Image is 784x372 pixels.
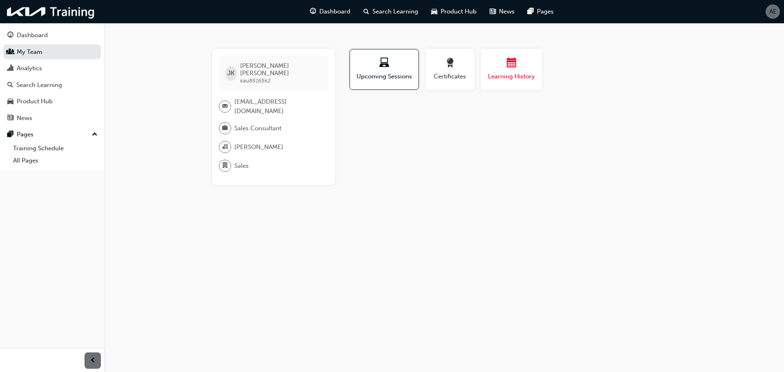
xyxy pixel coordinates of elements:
span: kau85165k2 [240,77,271,84]
span: Product Hub [441,7,477,16]
span: department-icon [222,160,228,171]
button: Upcoming Sessions [350,49,419,90]
span: news-icon [490,7,496,17]
span: pages-icon [528,7,534,17]
a: car-iconProduct Hub [425,3,483,20]
span: briefcase-icon [222,123,228,134]
a: news-iconNews [483,3,521,20]
a: My Team [3,45,101,60]
a: Dashboard [3,28,101,43]
div: Dashboard [17,31,48,40]
span: email-icon [222,101,228,112]
span: Search Learning [372,7,418,16]
span: Sales [234,161,249,171]
span: search-icon [363,7,369,17]
span: Certificates [432,72,468,81]
a: Analytics [3,61,101,76]
div: News [17,114,32,123]
a: search-iconSearch Learning [357,3,425,20]
button: Certificates [425,49,474,90]
span: Upcoming Sessions [356,72,412,81]
span: organisation-icon [222,142,228,152]
button: Pages [3,127,101,142]
span: AE [769,7,777,16]
span: Learning History [487,72,536,81]
img: kia-training [4,3,98,20]
div: Search Learning [16,80,62,90]
span: JK [227,69,234,78]
span: search-icon [7,82,13,89]
a: Search Learning [3,78,101,93]
a: News [3,111,101,126]
a: guage-iconDashboard [303,3,357,20]
span: Dashboard [319,7,350,16]
span: car-icon [431,7,437,17]
span: news-icon [7,115,13,122]
span: laptop-icon [379,58,389,69]
span: award-icon [445,58,455,69]
span: chart-icon [7,65,13,72]
span: prev-icon [90,356,96,366]
button: Learning History [481,49,542,90]
span: people-icon [7,49,13,56]
button: AE [766,4,780,19]
span: Pages [537,7,554,16]
span: [PERSON_NAME] [PERSON_NAME] [240,62,321,77]
span: calendar-icon [507,58,517,69]
button: DashboardMy TeamAnalyticsSearch LearningProduct HubNews [3,26,101,127]
span: pages-icon [7,131,13,138]
span: Sales Consultant [234,124,281,133]
div: Product Hub [17,97,53,106]
a: Product Hub [3,94,101,109]
span: [PERSON_NAME] [234,143,283,152]
a: All Pages [10,154,101,167]
a: pages-iconPages [521,3,560,20]
span: News [499,7,514,16]
a: Training Schedule [10,142,101,155]
span: guage-icon [310,7,316,17]
span: up-icon [92,129,98,140]
div: Analytics [17,64,42,73]
span: [EMAIL_ADDRESS][DOMAIN_NAME] [234,97,322,116]
span: car-icon [7,98,13,105]
div: Pages [17,130,33,139]
span: guage-icon [7,32,13,39]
